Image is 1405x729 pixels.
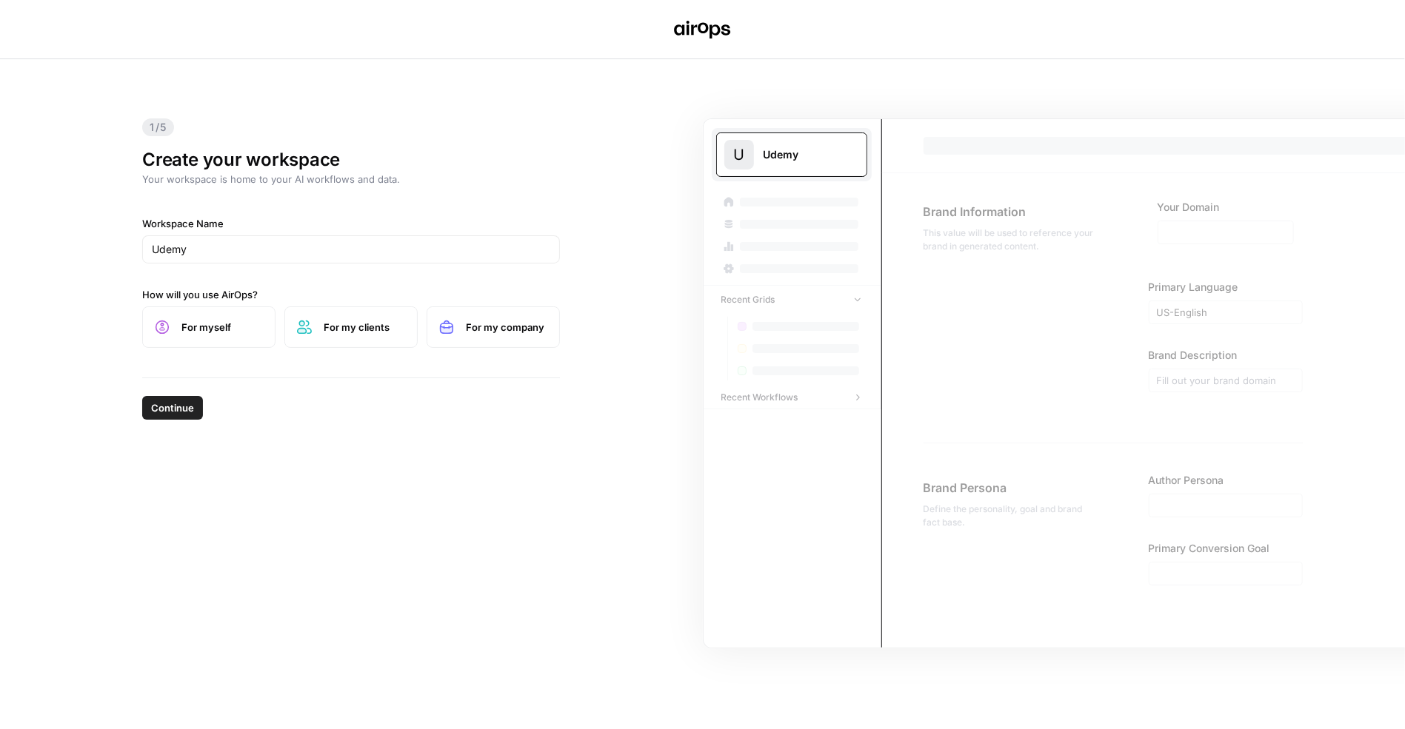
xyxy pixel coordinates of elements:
span: For my clients [324,320,405,335]
span: For my company [466,320,547,335]
label: How will you use AirOps? [142,287,560,302]
p: Your workspace is home to your AI workflows and data. [142,172,560,187]
label: Workspace Name [142,216,560,231]
span: For myself [181,320,263,335]
button: Continue [142,396,203,420]
span: Continue [151,400,194,415]
input: SpaceOps [152,242,550,257]
span: 1/5 [142,118,174,136]
h1: Create your workspace [142,148,560,172]
span: U [734,144,745,165]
